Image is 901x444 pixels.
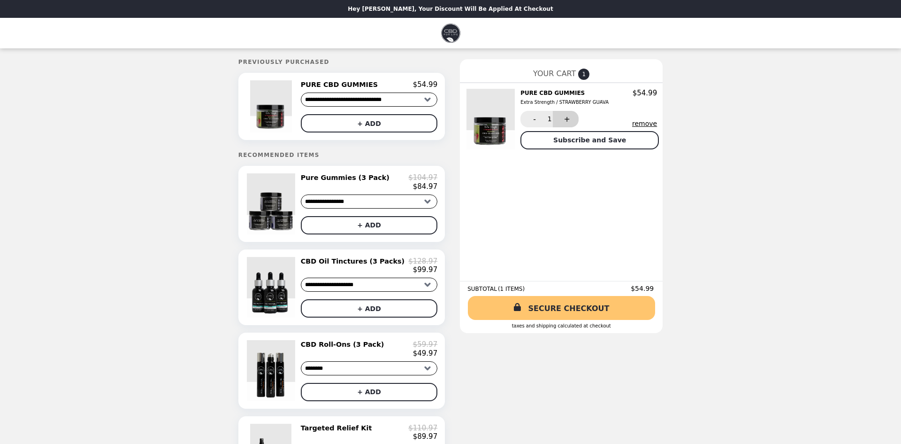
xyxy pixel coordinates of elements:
[301,361,437,375] select: Select a product variant
[348,6,553,12] p: Hey [PERSON_NAME], your discount will be applied at checkout
[578,69,589,80] span: 1
[520,131,659,149] button: Subscribe and Save
[413,182,438,191] p: $84.97
[408,257,437,265] p: $128.97
[408,424,437,432] p: $110.97
[301,257,408,265] h2: CBD Oil Tinctures (3 Packs)
[413,432,438,441] p: $89.97
[413,340,438,349] p: $59.97
[468,296,655,320] a: SECURE CHECKOUT
[301,173,393,182] h2: Pure Gummies (3 Pack)
[520,98,609,107] div: Extra Strength / STRAWBERRY GUAVA
[301,278,437,292] select: Select a product variant
[301,80,382,89] h2: PURE CBD GUMMIES
[250,80,294,132] img: PURE CBD GUMMIES
[413,80,438,89] p: $54.99
[301,114,437,132] button: + ADD
[301,216,437,234] button: + ADD
[520,111,546,127] button: -
[633,89,657,97] p: $54.99
[247,257,298,318] img: CBD Oil Tinctures (3 Packs)
[548,115,552,123] span: 1
[498,286,525,292] span: ( 1 ITEMS )
[413,265,438,274] p: $99.97
[301,93,437,107] select: Select a product variant
[247,340,298,401] img: CBD Roll-Ons (3 Pack)
[238,152,445,158] h5: Recommended Items
[553,111,579,127] button: +
[247,173,298,234] img: Pure Gummies (3 Pack)
[533,69,576,78] span: YOUR CART
[632,120,657,127] button: remove
[467,323,655,328] div: Taxes and Shipping calculated at checkout
[631,285,655,292] span: $54.99
[301,424,375,432] h2: Targeted Relief Kit
[441,23,460,43] img: Brand Logo
[238,59,445,65] h5: Previously Purchased
[466,89,517,149] img: PURE CBD GUMMIES
[413,349,438,358] p: $49.97
[301,299,437,318] button: + ADD
[520,89,612,107] h2: PURE CBD GUMMIES
[408,173,437,182] p: $104.97
[301,195,437,209] select: Select a product variant
[301,340,388,349] h2: CBD Roll-Ons (3 Pack)
[301,383,437,401] button: + ADD
[467,286,498,292] span: SUBTOTAL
